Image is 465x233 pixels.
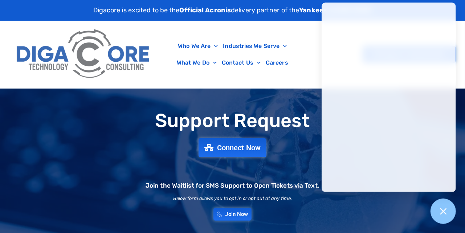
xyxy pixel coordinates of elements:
[225,212,248,217] span: Join Now
[220,38,289,54] a: Industries We Serve
[174,54,219,71] a: What We Do
[93,5,372,15] p: Digacore is excited to be the delivery partner of the .
[213,208,252,221] a: Join Now
[199,138,266,157] a: Connect Now
[322,3,456,192] iframe: Chatgenie Messenger
[299,6,327,14] strong: Yankees
[180,6,231,14] strong: Official Acronis
[173,196,292,201] h2: Below form allows you to opt in or opt out at any time.
[263,54,291,71] a: Careers
[217,144,261,151] span: Connect Now
[175,38,220,54] a: Who We Are
[146,183,319,189] h2: Join the Waitlist for SMS Support to Open Tickets via Text.
[4,110,461,131] h1: Support Request
[13,24,154,85] img: Digacore Logo
[158,38,307,71] nav: Menu
[219,54,263,71] a: Contact Us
